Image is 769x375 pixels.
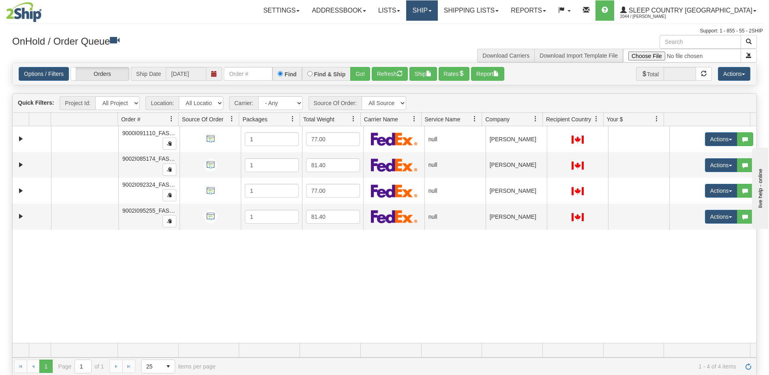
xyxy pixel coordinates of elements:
a: Expand [16,186,26,196]
img: logo2044.jpg [6,2,42,22]
button: Search [741,35,757,49]
button: Actions [705,158,737,172]
a: Carrier Name filter column settings [407,112,421,126]
a: Shipping lists [438,0,505,21]
td: [PERSON_NAME] [486,126,547,152]
a: Source Of Order filter column settings [225,112,239,126]
span: 9002I085174_FASUS [122,155,177,162]
button: Actions [705,132,737,146]
span: Total [636,67,664,81]
span: items per page [141,360,216,373]
span: Total Weight [303,115,334,123]
span: select [162,360,175,373]
iframe: chat widget [750,146,768,229]
a: Recipient Country filter column settings [589,112,603,126]
img: API [204,184,217,198]
button: Actions [705,184,737,198]
button: Actions [705,210,737,224]
a: Ship [406,0,437,21]
td: null [424,152,486,178]
button: Actions [718,67,750,81]
a: Expand [16,134,26,144]
img: CA [572,136,584,144]
a: Download Import Template File [540,52,618,59]
span: Carrier: [229,96,258,110]
span: 1 - 4 of 4 items [227,363,736,370]
td: [PERSON_NAME] [486,204,547,230]
a: Service Name filter column settings [468,112,482,126]
span: Company [485,115,510,123]
span: Source Of Order [182,115,224,123]
a: Your $ filter column settings [650,112,664,126]
td: [PERSON_NAME] [486,152,547,178]
button: Copy to clipboard [163,164,176,176]
a: Packages filter column settings [286,112,300,126]
img: API [204,132,217,146]
span: 25 [146,362,157,371]
input: Order # [224,67,272,81]
td: null [424,178,486,204]
h3: OnHold / Order Queue [12,35,379,47]
span: Page 1 [39,360,52,373]
a: Order # filter column settings [165,112,178,126]
a: Expand [16,211,26,222]
img: FedEx Express® [371,210,418,223]
span: Sleep Country [GEOGRAPHIC_DATA] [627,7,752,14]
img: CA [572,162,584,170]
span: Carrier Name [364,115,398,123]
span: Recipient Country [546,115,591,123]
img: CA [572,213,584,221]
span: 9000I091110_FASUS [122,130,177,136]
button: Copy to clipboard [163,138,176,150]
img: FedEx Express® [371,184,418,198]
button: Copy to clipboard [163,215,176,227]
span: 9002I092324_FASUS [122,181,177,188]
img: FedEx Express® [371,158,418,172]
a: Options / Filters [19,67,69,81]
label: Orders [71,67,129,80]
span: 2044 / [PERSON_NAME] [620,13,681,21]
span: Packages [242,115,267,123]
a: Sleep Country [GEOGRAPHIC_DATA] 2044 / [PERSON_NAME] [614,0,763,21]
a: Reports [505,0,552,21]
input: Page 1 [75,360,91,373]
button: Refresh [372,67,408,81]
a: Refresh [742,360,755,373]
span: 9002I095255_FASUS [122,207,177,214]
a: Expand [16,160,26,170]
input: Import [623,49,741,62]
img: FedEx Express® [371,132,418,146]
a: Addressbook [306,0,372,21]
button: Go! [350,67,370,81]
a: Settings [257,0,306,21]
td: null [424,126,486,152]
div: live help - online [6,7,75,13]
span: Page sizes drop down [141,360,175,373]
input: Search [660,35,741,49]
label: Find [285,71,297,77]
a: Company filter column settings [529,112,542,126]
label: Quick Filters: [18,99,54,107]
label: Find & Ship [314,71,346,77]
a: Download Carriers [482,52,529,59]
a: Total Weight filter column settings [347,112,360,126]
img: API [204,158,217,172]
img: CA [572,187,584,195]
button: Copy to clipboard [163,189,176,201]
button: Rates [439,67,470,81]
a: Lists [372,0,406,21]
div: grid toolbar [13,94,756,113]
td: [PERSON_NAME] [486,178,547,204]
div: Support: 1 - 855 - 55 - 2SHIP [6,28,763,34]
span: Order # [121,115,140,123]
span: Source Of Order: [308,96,362,110]
td: null [424,204,486,230]
span: Service Name [425,115,461,123]
span: Page of 1 [58,360,104,373]
span: Project Id: [60,96,95,110]
span: Location: [146,96,179,110]
button: Report [471,67,504,81]
span: Ship Date [131,67,166,81]
img: API [204,210,217,223]
span: Your $ [607,115,623,123]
